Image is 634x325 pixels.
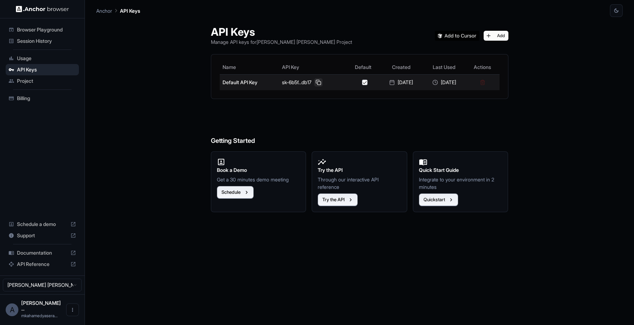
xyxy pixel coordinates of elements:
img: Add anchorbrowser MCP server to Cursor [435,31,479,41]
th: Name [220,60,279,74]
button: Copy API key [314,78,323,87]
span: Session History [17,37,76,45]
nav: breadcrumb [96,7,140,14]
th: Last Used [423,60,466,74]
p: Integrate to your environment in 2 minutes [419,176,502,191]
span: Documentation [17,249,68,256]
div: [DATE] [382,79,420,86]
span: Browser Playground [17,26,76,33]
div: [DATE] [426,79,463,86]
span: API Keys [17,66,76,73]
div: API Keys [6,64,79,75]
td: Default API Key [220,74,279,90]
div: API Reference [6,259,79,270]
div: A [6,303,18,316]
span: Schedule a demo [17,221,68,228]
div: Browser Playground [6,24,79,35]
p: API Keys [120,7,140,14]
th: Default [347,60,380,74]
p: Through our interactive API reference [318,176,401,191]
span: API Reference [17,261,68,268]
h1: API Keys [211,25,352,38]
p: Get a 30 minutes demo meeting [217,176,300,183]
button: Open menu [66,303,79,316]
div: Support [6,230,79,241]
p: Anchor [96,7,112,14]
div: Billing [6,93,79,104]
h2: Book a Demo [217,166,300,174]
button: Quickstart [419,193,458,206]
button: Schedule [217,186,254,199]
div: Usage [6,53,79,64]
h2: Quick Start Guide [419,166,502,174]
p: Manage API keys for [PERSON_NAME] [PERSON_NAME] Project [211,38,352,46]
div: Project [6,75,79,87]
img: Anchor Logo [16,6,69,12]
div: Documentation [6,247,79,259]
span: Billing [17,95,76,102]
th: Created [380,60,423,74]
h2: Try the API [318,166,401,174]
h6: Getting Started [211,108,508,146]
div: Session History [6,35,79,47]
div: Schedule a demo [6,219,79,230]
button: Try the API [318,193,358,206]
button: Add [484,31,508,41]
span: Support [17,232,68,239]
span: Project [17,77,76,85]
th: API Key [279,60,347,74]
span: Usage [17,55,76,62]
span: mkahamedyaserarafath@gmail.com [21,313,58,318]
th: Actions [466,60,499,74]
div: sk-6b5f...db17 [282,78,344,87]
span: Ahamed Yaser Arafath MK [21,300,61,312]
